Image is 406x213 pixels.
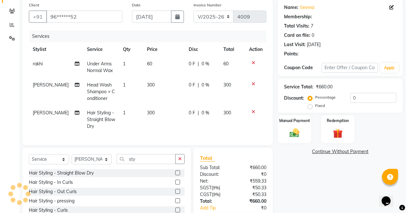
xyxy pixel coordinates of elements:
div: ₹50.33 [233,184,271,191]
a: Add Tip [195,205,239,211]
label: Manual Payment [279,118,310,124]
input: Enter Offer / Coupon Code [322,63,378,73]
div: Points: [284,51,298,57]
th: Total [220,42,245,57]
input: Search or Scan [117,154,176,164]
div: Name: [284,4,298,11]
span: | [198,82,199,88]
button: Apply [380,63,399,73]
span: 0 % [202,110,209,116]
div: Hair Styling - Straight Blow Dry [29,170,94,176]
span: 0 F [189,61,195,67]
label: Client [29,2,39,8]
div: Membership: [284,13,312,20]
div: Discount: [284,95,304,102]
span: | [198,110,199,116]
span: 60 [147,61,152,67]
span: | [198,61,199,67]
div: Sub Total: [195,164,233,171]
div: Hair Styling - pressing [29,198,74,204]
span: 300 [147,82,155,88]
span: 1 [123,61,125,67]
span: 0 % [202,82,209,88]
span: [PERSON_NAME] [33,110,69,116]
th: Service [83,42,119,57]
th: Price [143,42,185,57]
img: _gift.svg [330,127,346,139]
span: Hair Styling - Straight Blow Dry [87,110,115,129]
label: Date [132,2,141,8]
div: ₹660.00 [316,84,333,90]
div: Net: [195,178,233,184]
iframe: chat widget [379,187,400,207]
span: 9% [213,185,219,190]
div: ₹0 [239,205,271,211]
span: 9% [213,192,219,197]
div: ( ) [195,184,233,191]
input: Search by Name/Mobile/Email/Code [46,11,122,23]
span: 300 [223,82,231,88]
a: Continue Without Payment [279,148,402,155]
label: Percentage [315,94,336,100]
img: _cash.svg [287,127,302,139]
span: 0 % [202,61,209,67]
label: Fixed [315,103,325,109]
span: 60 [223,61,229,67]
span: 1 [123,82,125,88]
div: Last Visit: [284,41,306,48]
span: Under Arms Normal Wax [87,61,113,73]
div: ₹50.33 [233,191,271,198]
div: Hair Styling - Out Curls [29,188,77,195]
th: Disc [185,42,220,57]
div: [DATE] [307,41,321,48]
th: Stylist [29,42,83,57]
label: Invoice Number [194,2,221,8]
a: Seema [300,4,314,11]
span: rakhi [33,61,43,67]
button: +91 [29,11,47,23]
div: Services [30,30,271,42]
div: 7 [311,23,313,29]
div: Service Total: [284,84,313,90]
span: Total [200,155,215,161]
span: 300 [147,110,155,116]
label: Redemption [327,118,349,124]
span: 1 [123,110,125,116]
span: SGST [200,185,212,191]
div: ₹0 [233,171,271,178]
div: ₹559.33 [233,178,271,184]
div: Discount: [195,171,233,178]
span: Head Wash Shampoo + Conditioner [87,82,115,101]
th: Action [245,42,266,57]
div: Card on file: [284,32,310,39]
div: Coupon Code [284,64,322,71]
div: Total Visits: [284,23,309,29]
span: 0 F [189,82,195,88]
span: 300 [223,110,231,116]
div: Total: [195,198,233,205]
span: [PERSON_NAME] [33,82,69,88]
span: 0 F [189,110,195,116]
div: ₹660.00 [233,164,271,171]
div: 0 [312,32,314,39]
div: ₹660.00 [233,198,271,205]
span: CGST [200,192,212,197]
th: Qty [119,42,143,57]
div: Hair Styling - In Curls [29,179,73,186]
div: ( ) [195,191,233,198]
